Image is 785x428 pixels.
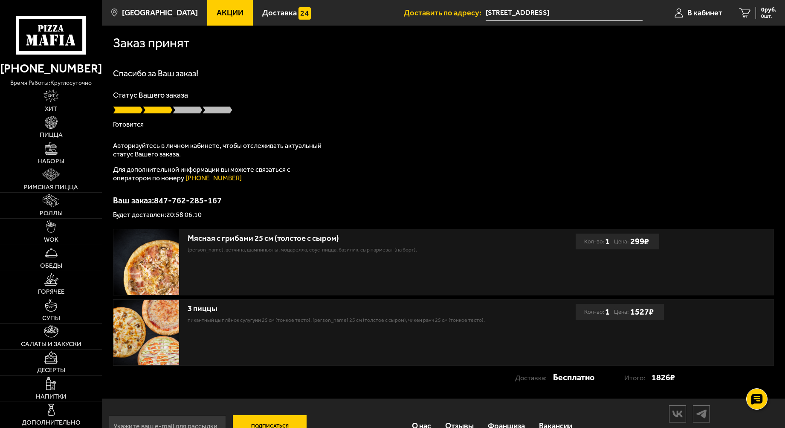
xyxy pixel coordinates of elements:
[40,263,62,269] span: Обеды
[584,234,610,249] div: Кол-во:
[761,14,776,19] span: 0 шт.
[188,316,497,324] p: Пикантный цыплёнок сулугуни 25 см (тонкое тесто), [PERSON_NAME] 25 см (толстое с сыром), Чикен Ра...
[45,106,57,112] span: Хит
[584,304,610,320] div: Кол-во:
[21,341,81,347] span: Салаты и закуски
[630,236,649,246] b: 299 ₽
[113,91,774,99] p: Статус Вашего заказа
[188,234,497,243] div: Мясная с грибами 25 см (толстое с сыром)
[605,234,610,249] b: 1
[113,165,326,182] p: Для дополнительной информации вы можете связаться с оператором по номеру
[113,69,774,78] h1: Спасибо за Ваш заказ!
[113,211,774,218] p: Будет доставлен: 20:58 06.10
[113,121,774,128] p: Готовится
[652,370,675,385] strong: 1826 ₽
[262,9,297,17] span: Доставка
[44,237,58,243] span: WOK
[42,315,60,321] span: Супы
[404,9,486,17] span: Доставить по адресу:
[37,367,65,373] span: Десерты
[38,158,64,165] span: Наборы
[515,370,553,386] p: Доставка:
[113,37,190,50] h1: Заказ принят
[553,370,594,385] strong: Бесплатно
[486,5,643,21] input: Ваш адрес доставки
[217,9,243,17] span: Акции
[614,234,629,249] span: Цена:
[185,174,242,182] a: [PHONE_NUMBER]
[605,304,610,320] b: 1
[40,210,63,217] span: Роллы
[298,7,311,20] img: 15daf4d41897b9f0e9f617042186c801.svg
[22,419,81,426] span: Дополнительно
[113,142,326,159] p: Авторизуйтесь в личном кабинете, чтобы отслеживать актуальный статус Вашего заказа.
[624,370,652,386] p: Итого:
[24,184,78,191] span: Римская пицца
[188,246,497,254] p: [PERSON_NAME], ветчина, шампиньоны, моцарелла, соус-пицца, базилик, сыр пармезан (на борт).
[113,196,774,205] p: Ваш заказ: 847-762-285-167
[188,304,497,314] div: 3 пиццы
[669,406,686,421] img: vk
[122,9,198,17] span: [GEOGRAPHIC_DATA]
[630,307,654,317] b: 1527 ₽
[761,7,776,13] span: 0 руб.
[36,393,67,400] span: Напитки
[40,132,63,138] span: Пицца
[614,304,629,320] span: Цена:
[38,289,64,295] span: Горячее
[687,9,722,17] span: В кабинет
[693,406,710,421] img: tg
